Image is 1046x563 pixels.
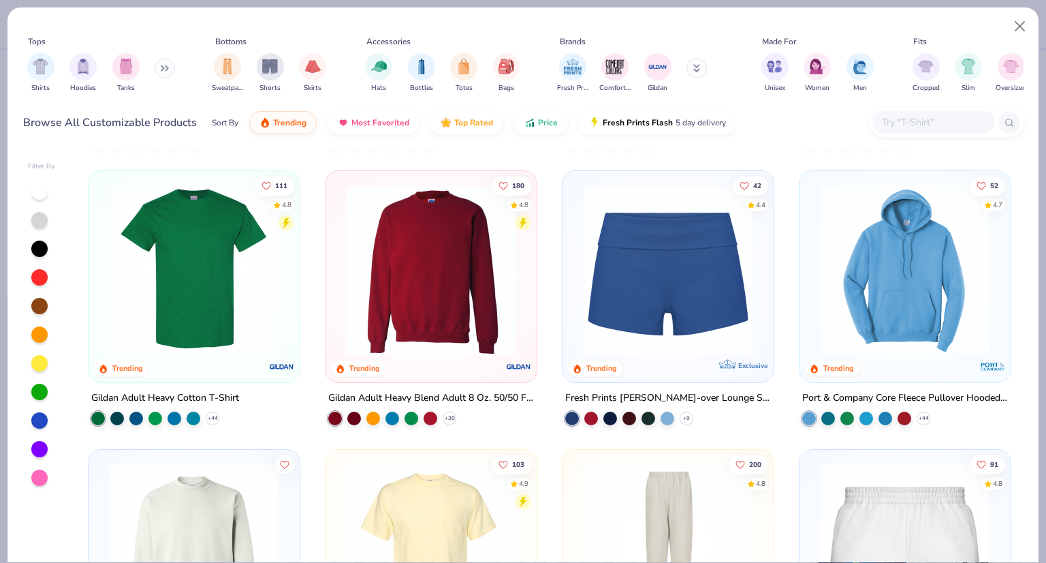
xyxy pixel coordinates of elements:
[305,59,321,74] img: Skirts Image
[76,59,91,74] img: Hoodies Image
[492,455,531,474] button: Like
[430,111,503,134] button: Top Rated
[498,59,513,74] img: Bags Image
[913,35,927,48] div: Fits
[498,83,514,93] span: Bags
[760,185,944,355] img: 2b7564bd-f87b-4f7f-9c6b-7cf9a6c4e730
[445,414,455,423] span: + 30
[802,390,1008,407] div: Port & Company Core Fleece Pullover Hooded Sweatshirt
[410,83,433,93] span: Bottles
[450,53,477,93] button: filter button
[1007,14,1033,40] button: Close
[913,83,940,93] span: Cropped
[351,117,409,128] span: Most Favorited
[512,461,524,468] span: 103
[255,177,295,196] button: Like
[557,53,588,93] button: filter button
[220,59,235,74] img: Sweatpants Image
[299,53,326,93] div: filter for Skirts
[605,57,625,77] img: Comfort Colors Image
[414,59,429,74] img: Bottles Image
[853,83,867,93] span: Men
[514,111,568,134] button: Price
[955,53,982,93] button: filter button
[27,53,54,93] button: filter button
[990,461,998,468] span: 91
[996,53,1026,93] button: filter button
[69,53,97,93] button: filter button
[212,53,243,93] button: filter button
[276,455,295,474] button: Like
[519,478,528,489] div: 4.9
[328,390,534,407] div: Gildan Adult Heavy Blend Adult 8 Oz. 50/50 Fleece Crew
[208,414,218,423] span: + 44
[118,59,133,74] img: Tanks Image
[648,57,668,77] img: Gildan Image
[644,53,671,93] button: filter button
[365,53,392,93] button: filter button
[27,53,54,93] div: filter for Shirts
[23,115,197,131] div: Browse All Customizable Products
[91,390,239,407] div: Gildan Adult Heavy Cotton T-Shirt
[28,35,46,48] div: Tops
[961,59,976,74] img: Slim Image
[493,53,520,93] div: filter for Bags
[276,183,288,189] span: 111
[853,59,868,74] img: Men Image
[328,111,419,134] button: Most Favorited
[996,53,1026,93] div: filter for Oversized
[805,83,829,93] span: Women
[729,455,768,474] button: Like
[599,83,631,93] span: Comfort Colors
[339,185,523,355] img: c7b025ed-4e20-46ac-9c52-55bc1f9f47df
[31,83,50,93] span: Shirts
[259,83,281,93] span: Shorts
[738,361,767,370] span: Exclusive
[810,59,825,74] img: Women Image
[603,117,673,128] span: Fresh Prints Flash
[259,117,270,128] img: trending.gif
[913,53,940,93] button: filter button
[249,111,317,134] button: Trending
[648,83,667,93] span: Gildan
[993,200,1002,211] div: 4.7
[955,53,982,93] div: filter for Slim
[918,414,928,423] span: + 44
[676,115,726,131] span: 5 day delivery
[993,478,1002,489] div: 4.8
[408,53,435,93] div: filter for Bottles
[962,83,975,93] span: Slim
[456,83,473,93] span: Totes
[371,59,387,74] img: Hats Image
[1003,59,1019,74] img: Oversized Image
[102,185,286,355] img: db319196-8705-402d-8b46-62aaa07ed94f
[756,478,765,489] div: 4.8
[979,353,1006,380] img: Port & Company logo
[283,200,292,211] div: 4.8
[456,59,471,74] img: Totes Image
[268,353,296,380] img: Gildan logo
[366,35,411,48] div: Accessories
[846,53,874,93] div: filter for Men
[365,53,392,93] div: filter for Hats
[918,59,934,74] img: Cropped Image
[493,53,520,93] button: filter button
[117,83,135,93] span: Tanks
[557,53,588,93] div: filter for Fresh Prints
[505,353,533,380] img: Gildan logo
[28,162,55,172] div: Filter By
[761,53,789,93] button: filter button
[299,53,326,93] button: filter button
[756,200,765,211] div: 4.4
[881,115,985,130] input: Try "T-Shirt"
[257,53,284,93] div: filter for Shorts
[215,35,247,48] div: Bottoms
[212,117,238,129] div: Sort By
[371,83,386,93] span: Hats
[562,57,583,77] img: Fresh Prints Image
[69,53,97,93] div: filter for Hoodies
[599,53,631,93] div: filter for Comfort Colors
[441,117,451,128] img: TopRated.gif
[257,53,284,93] button: filter button
[33,59,48,74] img: Shirts Image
